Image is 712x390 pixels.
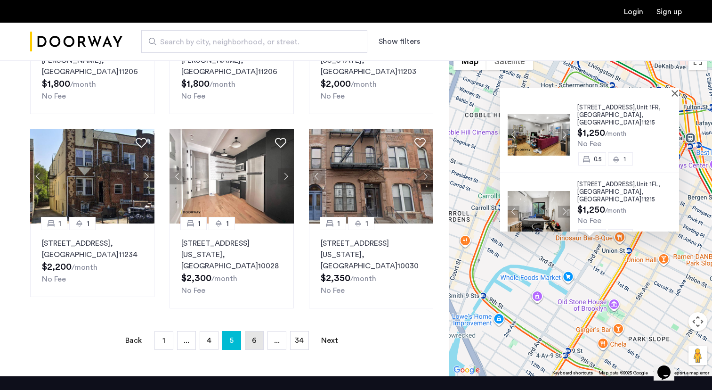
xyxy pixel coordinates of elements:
p: [STREET_ADDRESS][US_STATE] 10028 [181,238,282,272]
a: 11[STREET_ADDRESS], [GEOGRAPHIC_DATA]11234No Fee [30,224,154,297]
span: 34 [295,337,304,344]
a: Open this area in Google Maps (opens a new window) [451,364,482,376]
span: Unit 1FL, [637,181,660,187]
span: 5 [229,333,234,348]
span: 11215 [641,196,655,202]
img: 2012_638680311993682523.jpeg [170,129,294,224]
button: Map camera controls [688,312,707,331]
span: 1 [623,156,626,162]
a: Registration [656,8,682,16]
span: [GEOGRAPHIC_DATA] [577,112,641,118]
span: $1,250 [577,128,605,138]
sub: /month [351,81,377,88]
a: Cazamio Logo [30,24,122,59]
iframe: chat widget [654,352,684,381]
a: 01[STREET_ADDRESS][US_STATE], [GEOGRAPHIC_DATA]11203No Fee [309,29,433,114]
button: Show or hide filters [379,36,420,47]
span: [STREET_ADDRESS], [577,104,637,110]
span: 1 [365,218,368,229]
span: ... [184,337,189,344]
button: Previous apartment [309,168,325,184]
img: Google [451,364,482,376]
span: 1 [337,218,340,229]
sub: /month [350,275,376,282]
button: Next apartment [278,168,294,184]
sub: /month [211,275,237,282]
span: $1,250 [577,205,605,215]
span: $2,000 [321,79,351,89]
button: Next apartment [417,168,433,184]
button: Close [673,90,680,96]
button: Keyboard shortcuts [552,370,593,376]
img: 2016_638498904003983850.jpeg [309,129,433,224]
sub: /month [605,207,626,214]
a: Login [624,8,643,16]
button: Previous apartment [508,129,519,141]
input: Apartment Search [141,30,367,53]
a: 11[STREET_ADDRESS][US_STATE], [GEOGRAPHIC_DATA]10028No Fee [170,224,294,308]
span: 1 [87,218,89,229]
img: Apartment photo [508,114,570,155]
a: 11[STREET_ADDRESS][US_STATE], [GEOGRAPHIC_DATA]10030No Fee [309,224,433,308]
span: $2,350 [321,274,350,283]
span: No Fee [577,217,601,224]
span: 11215 [641,119,655,125]
sub: /month [70,81,96,88]
span: 1 [58,218,61,229]
button: Next apartment [138,168,154,184]
img: logo [30,24,122,59]
a: Report a map error [672,370,709,376]
span: $2,200 [42,262,72,272]
p: [STREET_ADDRESS][US_STATE] 10030 [321,238,421,272]
button: Drag Pegman onto the map to open Street View [688,346,707,365]
img: Apartment photo [508,191,570,232]
span: No Fee [181,287,205,294]
span: No Fee [42,92,66,100]
span: 1 [162,337,165,344]
span: 1 [226,218,229,229]
nav: Pagination [30,331,433,350]
span: [STREET_ADDRESS], [577,181,637,187]
span: 0.5 [594,156,602,162]
button: Next apartment [558,206,570,217]
sub: /month [605,131,626,137]
p: [STREET_ADDRESS] 11234 [42,238,143,260]
span: No Fee [181,92,205,100]
span: $1,800 [181,79,210,89]
span: No Fee [42,275,66,283]
span: 6 [252,337,257,344]
a: 0.51[STREET_ADDRESS][PERSON_NAME], [GEOGRAPHIC_DATA]11206No Fee [30,29,154,114]
span: Map data ©2025 Google [599,371,648,375]
span: , [GEOGRAPHIC_DATA] [577,189,643,202]
img: 2016_638484540295233130.jpeg [30,129,154,224]
span: No Fee [321,287,345,294]
button: Previous apartment [508,206,519,217]
span: [GEOGRAPHIC_DATA] [577,189,641,195]
span: Unit 1FR, [637,104,661,110]
span: 4 [207,337,211,344]
button: Show street map [453,51,486,70]
a: 0.51[STREET_ADDRESS][PERSON_NAME], [GEOGRAPHIC_DATA]11206No Fee [170,29,294,114]
button: Show satellite imagery [486,51,533,70]
button: Toggle fullscreen view [688,51,707,70]
span: $1,800 [42,79,70,89]
button: Previous apartment [30,168,46,184]
sub: /month [72,264,97,271]
button: Previous apartment [170,168,186,184]
span: , [GEOGRAPHIC_DATA] [577,112,643,125]
a: Next [320,332,339,349]
span: ... [274,337,280,344]
span: $2,300 [181,274,211,283]
a: Back [124,332,143,349]
sub: /month [210,81,235,88]
span: 1 [198,218,201,229]
span: No Fee [577,140,601,148]
span: No Fee [321,92,345,100]
span: Search by city, neighborhood, or street. [160,36,341,48]
button: Next apartment [558,129,570,141]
